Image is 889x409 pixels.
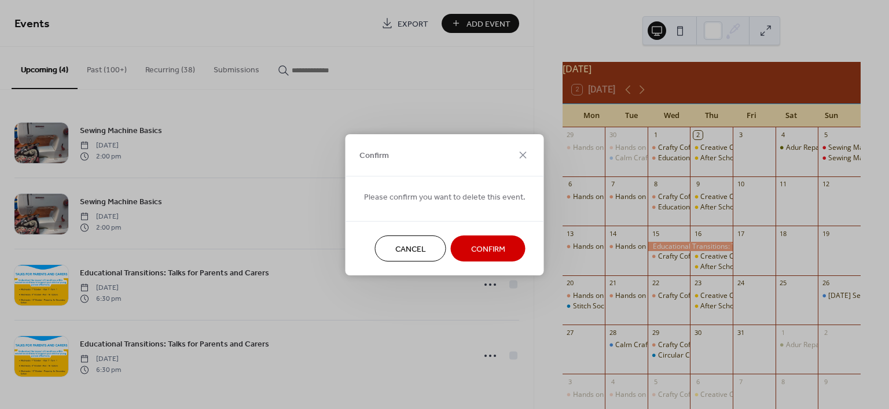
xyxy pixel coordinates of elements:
[451,235,526,261] button: Confirm
[471,243,505,255] span: Confirm
[395,243,426,255] span: Cancel
[359,150,389,162] span: Confirm
[364,191,526,203] span: Please confirm you want to delete this event.
[375,235,446,261] button: Cancel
